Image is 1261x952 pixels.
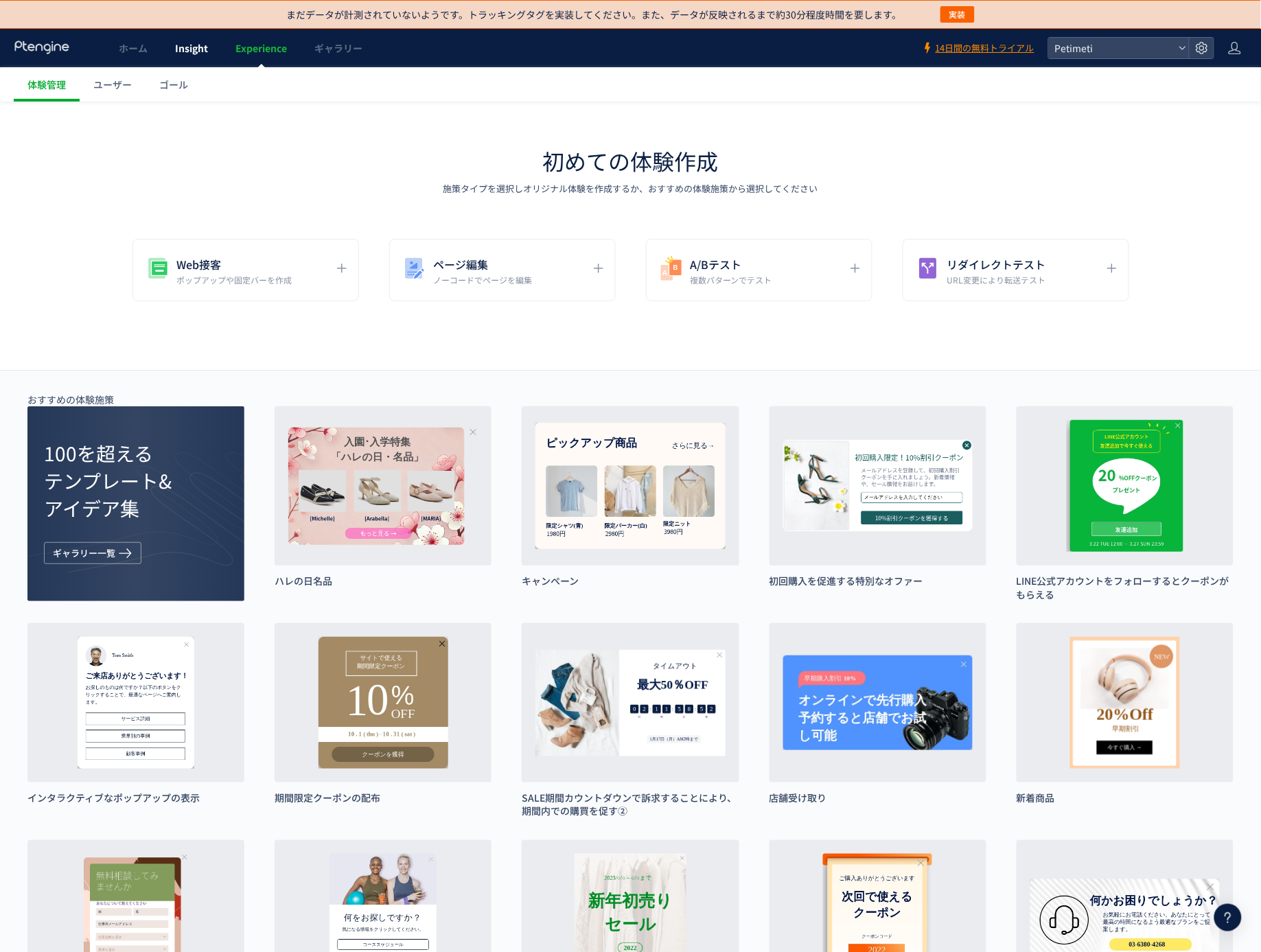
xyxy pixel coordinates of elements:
[27,78,66,91] span: 体験管理
[314,41,362,55] span: ギャラリー
[770,791,986,804] h3: 店舗受け取り
[1017,574,1234,601] h3: LINE公式アカウントをフォローするとクーポンがもらえる
[275,791,491,804] h3: 期間限定クーポンの配布
[522,791,739,818] h3: SALE期間カウントダウンで訴求することにより、期間内での購買を促す➁
[177,255,292,274] h5: Web接客
[27,791,244,804] h3: インタラクティブなポップアップの表示
[93,78,132,91] span: ユーザー
[53,542,115,564] span: ギャラリー一覧
[543,146,719,177] h1: 初めての体験作成
[947,255,1046,274] h5: リダイレクトテスト
[770,574,986,588] h3: 初回購入を促進する特別なオファー
[175,41,208,55] span: Insight
[27,393,114,406] p: おすすめの体験施策
[119,41,148,55] span: ホーム
[691,274,772,286] p: 複数パターンでテスト
[1017,791,1234,804] h3: 新着商品
[949,6,966,23] span: 実装
[44,542,141,564] button: ギャラリー一覧
[947,274,1046,286] p: URL変更により転送テスト
[235,41,287,55] span: Experience
[275,574,491,588] h3: ハレの日名品
[434,274,533,286] p: ノーコードでページを編集
[44,439,181,522] h2: 100を超える テンプレート& アイデア集
[287,8,902,21] p: まだデータが計測されていないようです。トラッキングタグを実装してください。また、データが反映されるまで約30分程度時間を要します。
[936,42,1034,55] span: 14日間の無料トライアル
[177,274,292,286] p: ポップアップや固定バーを作成
[434,255,533,274] h5: ページ編集
[443,183,818,196] p: 施策タイプを選択しオリジナル体験を作成するか、おすすめの体験施策から選択してください
[159,78,188,91] span: ゴール
[922,42,1034,55] a: 14日間の無料トライアル
[1051,38,1173,58] span: Petimeti
[940,6,975,23] button: 実装
[691,255,772,274] h5: A/Bテスト
[522,574,739,588] h3: キャンペーン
